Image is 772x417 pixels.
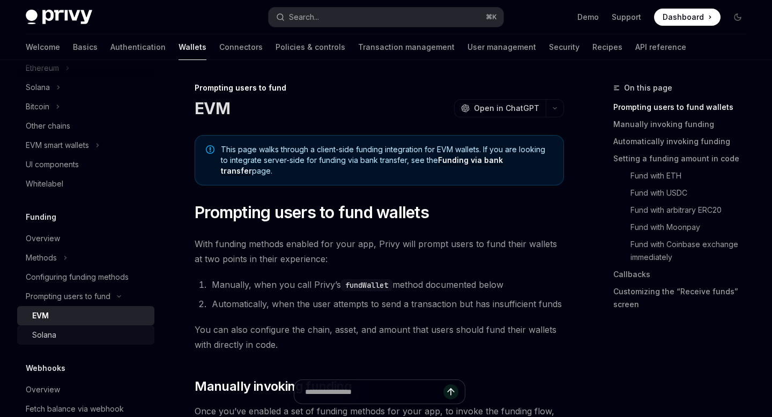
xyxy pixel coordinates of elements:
a: Demo [577,12,599,23]
img: dark logo [26,10,92,25]
a: Whitelabel [17,174,154,193]
a: Automatically invoking funding [613,133,755,150]
a: Support [612,12,641,23]
button: Toggle EVM smart wallets section [17,136,154,155]
input: Ask a question... [305,380,443,404]
div: EVM [32,309,49,322]
div: Solana [26,81,50,94]
span: On this page [624,81,672,94]
a: Wallets [179,34,206,60]
div: EVM smart wallets [26,139,89,152]
a: Prompting users to fund wallets [613,99,755,116]
button: Open search [269,8,503,27]
div: Other chains [26,120,70,132]
a: API reference [635,34,686,60]
a: Basics [73,34,98,60]
a: Connectors [219,34,263,60]
button: Toggle dark mode [729,9,746,26]
a: Welcome [26,34,60,60]
a: Overview [17,229,154,248]
a: Fund with ETH [613,167,755,184]
div: Search... [289,11,319,24]
a: Policies & controls [276,34,345,60]
button: Toggle Solana section [17,78,154,97]
div: Solana [32,329,56,341]
a: Overview [17,380,154,399]
a: Configuring funding methods [17,267,154,287]
span: ⌘ K [486,13,497,21]
div: Prompting users to fund [195,83,564,93]
a: Dashboard [654,9,721,26]
div: UI components [26,158,79,171]
a: Fund with USDC [613,184,755,202]
span: Dashboard [663,12,704,23]
a: Setting a funding amount in code [613,150,755,167]
a: Customizing the “Receive funds” screen [613,283,755,313]
a: Recipes [592,34,622,60]
code: fundWallet [341,279,392,291]
div: Whitelabel [26,177,63,190]
a: Security [549,34,580,60]
a: Callbacks [613,266,755,283]
h5: Funding [26,211,56,224]
button: Toggle Bitcoin section [17,97,154,116]
a: Fund with Moonpay [613,219,755,236]
span: Prompting users to fund wallets [195,203,429,222]
span: This page walks through a client-side funding integration for EVM wallets. If you are looking to ... [221,144,553,176]
button: Toggle Prompting users to fund section [17,287,154,306]
svg: Note [206,145,214,154]
div: Bitcoin [26,100,49,113]
a: EVM [17,306,154,325]
button: Send message [443,384,458,399]
a: User management [467,34,536,60]
a: Authentication [110,34,166,60]
button: Open in ChatGPT [454,99,546,117]
div: Prompting users to fund [26,290,110,303]
div: Overview [26,232,60,245]
div: Methods [26,251,57,264]
div: Overview [26,383,60,396]
a: Transaction management [358,34,455,60]
span: You can also configure the chain, asset, and amount that users should fund their wallets with dir... [195,322,564,352]
a: Other chains [17,116,154,136]
span: With funding methods enabled for your app, Privy will prompt users to fund their wallets at two p... [195,236,564,266]
div: Fetch balance via webhook [26,403,124,415]
a: Manually invoking funding [613,116,755,133]
button: Toggle Methods section [17,248,154,267]
a: UI components [17,155,154,174]
li: Manually, when you call Privy’s method documented below [209,277,564,292]
a: Fund with arbitrary ERC20 [613,202,755,219]
a: Solana [17,325,154,345]
h1: EVM [195,99,230,118]
span: Open in ChatGPT [474,103,539,114]
a: Fund with Coinbase exchange immediately [613,236,755,266]
h5: Webhooks [26,362,65,375]
div: Configuring funding methods [26,271,129,284]
li: Automatically, when the user attempts to send a transaction but has insufficient funds [209,296,564,311]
